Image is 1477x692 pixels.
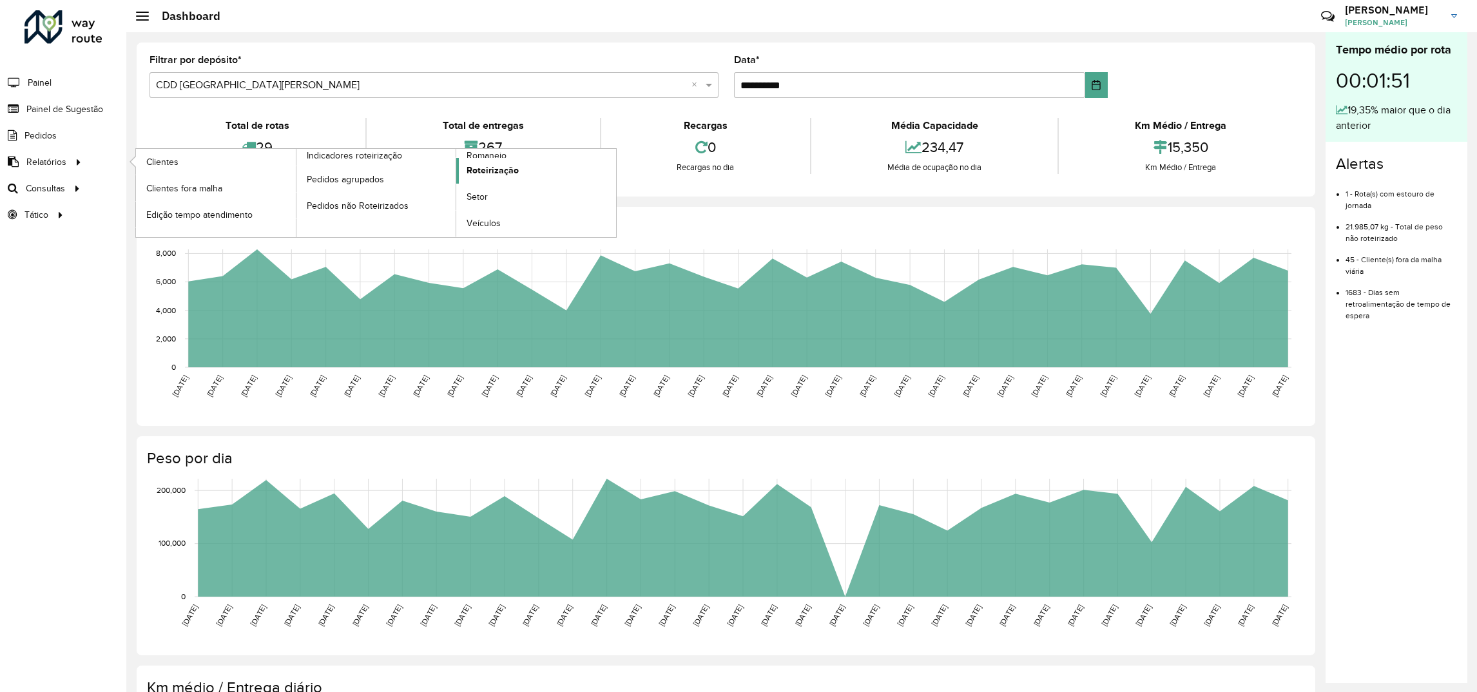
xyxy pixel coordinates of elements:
div: Média de ocupação no dia [815,161,1054,174]
a: Pedidos não Roteirizados [296,193,456,218]
span: Relatórios [26,155,66,169]
span: Edição tempo atendimento [146,208,253,222]
text: [DATE] [239,374,258,398]
span: Clientes [146,155,179,169]
text: [DATE] [720,374,739,398]
text: [DATE] [1032,603,1050,628]
div: Tempo médio por rota [1336,41,1457,59]
span: [PERSON_NAME] [1345,17,1442,28]
text: [DATE] [963,603,982,628]
span: Painel [28,76,52,90]
div: Total de entregas [370,118,597,133]
text: [DATE] [896,603,914,628]
a: Setor [456,184,616,210]
span: Indicadores roteirização [307,149,402,162]
text: [DATE] [1270,374,1289,398]
h4: Capacidade por dia [147,220,1302,238]
li: 1683 - Dias sem retroalimentação de tempo de espera [1346,277,1457,322]
div: 19,35% maior que o dia anterior [1336,102,1457,133]
text: [DATE] [215,603,233,628]
text: 8,000 [156,249,176,258]
text: [DATE] [1168,603,1187,628]
text: 100,000 [159,539,186,548]
text: [DATE] [1030,374,1048,398]
div: Total de rotas [153,118,362,133]
button: Choose Date [1085,72,1108,98]
h4: Peso por dia [147,449,1302,468]
div: Km Médio / Entrega [1062,118,1299,133]
text: [DATE] [385,603,403,628]
text: [DATE] [316,603,335,628]
text: 6,000 [156,278,176,286]
li: 21.985,07 kg - Total de peso não roteirizado [1346,211,1457,244]
div: Recargas no dia [604,161,807,174]
text: [DATE] [1066,603,1085,628]
span: Roteirização [467,164,519,177]
text: [DATE] [1167,374,1186,398]
span: Clear all [691,77,702,93]
div: Média Capacidade [815,118,1054,133]
span: Pedidos não Roteirizados [307,199,409,213]
text: [DATE] [419,603,438,628]
text: 200,000 [157,486,186,494]
text: [DATE] [453,603,472,628]
text: [DATE] [691,603,710,628]
text: [DATE] [342,374,361,398]
text: [DATE] [793,603,812,628]
div: 267 [370,133,597,161]
text: [DATE] [583,374,602,398]
text: [DATE] [1236,374,1255,398]
text: [DATE] [755,374,773,398]
a: Pedidos agrupados [296,166,456,192]
span: Tático [24,208,48,222]
a: Indicadores roteirização [136,149,456,237]
text: [DATE] [308,374,327,398]
a: Roteirização [456,158,616,184]
text: [DATE] [657,603,676,628]
text: [DATE] [205,374,224,398]
text: [DATE] [171,374,189,398]
text: [DATE] [480,374,499,398]
div: 15,350 [1062,133,1299,161]
div: 0 [604,133,807,161]
text: [DATE] [1064,374,1083,398]
text: [DATE] [1100,603,1119,628]
text: [DATE] [652,374,670,398]
h2: Dashboard [149,9,220,23]
text: [DATE] [1099,374,1117,398]
text: [DATE] [862,603,880,628]
text: [DATE] [1134,603,1153,628]
span: Veículos [467,216,501,230]
text: [DATE] [1236,603,1255,628]
span: Pedidos agrupados [307,173,384,186]
text: [DATE] [589,603,608,628]
span: Setor [467,190,488,204]
text: [DATE] [893,374,911,398]
span: Consultas [26,182,65,195]
a: Romaneio [296,149,617,237]
text: [DATE] [514,374,533,398]
text: 0 [181,592,186,601]
text: [DATE] [759,603,778,628]
a: Veículos [456,211,616,236]
text: [DATE] [274,374,293,398]
text: [DATE] [827,603,846,628]
text: 2,000 [156,334,176,343]
a: Edição tempo atendimento [136,202,296,227]
label: Data [734,52,760,68]
span: Pedidos [24,129,57,142]
a: Clientes [136,149,296,175]
span: Painel de Sugestão [26,102,103,116]
div: Km Médio / Entrega [1062,161,1299,174]
text: [DATE] [555,603,574,628]
text: [DATE] [1201,374,1220,398]
text: [DATE] [623,603,642,628]
text: [DATE] [858,374,876,398]
text: [DATE] [351,603,369,628]
text: [DATE] [1133,374,1152,398]
div: 234,47 [815,133,1054,161]
text: [DATE] [1202,603,1221,628]
text: 4,000 [156,306,176,314]
h3: [PERSON_NAME] [1345,4,1442,16]
text: [DATE] [617,374,636,398]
